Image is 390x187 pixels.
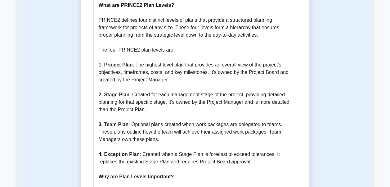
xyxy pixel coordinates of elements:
[99,92,130,97] b: 2. Stage Plan
[99,152,140,157] b: 4. Exception Plan
[99,2,174,8] b: What are PRINCE2 Plan Levels?
[99,122,129,127] b: 3. Team Plan
[99,62,133,67] b: 1. Project Plan
[99,174,174,179] b: Why are Plan Levels Important?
